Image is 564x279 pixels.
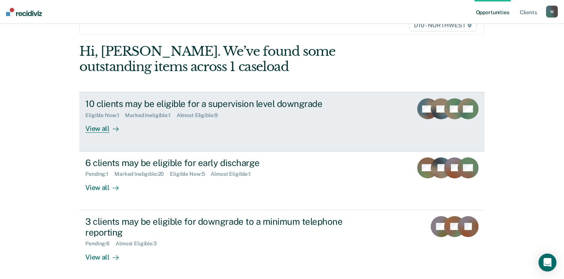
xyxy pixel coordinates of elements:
[125,112,176,119] div: Marked Ineligible : 1
[6,8,42,16] img: Recidiviz
[85,171,115,177] div: Pending : 1
[177,112,224,119] div: Almost Eligible : 9
[170,171,211,177] div: Eligible Now : 5
[79,151,484,210] a: 6 clients may be eligible for early dischargePending:1Marked Ineligible:20Eligible Now:5Almost El...
[85,177,127,192] div: View all
[85,157,348,168] div: 6 clients may be eligible for early discharge
[79,92,484,151] a: 10 clients may be eligible for a supervision level downgradeEligible Now:1Marked Ineligible:1Almo...
[546,6,558,18] button: W
[85,112,125,119] div: Eligible Now : 1
[116,240,163,247] div: Almost Eligible : 3
[539,254,557,272] div: Open Intercom Messenger
[85,240,116,247] div: Pending : 6
[211,171,257,177] div: Almost Eligible : 1
[79,44,403,74] div: Hi, [PERSON_NAME]. We’ve found some outstanding items across 1 caseload
[85,216,348,238] div: 3 clients may be eligible for downgrade to a minimum telephone reporting
[85,119,127,133] div: View all
[409,19,476,31] span: D10 - NORTHWEST
[85,247,127,261] div: View all
[115,171,170,177] div: Marked Ineligible : 20
[85,98,348,109] div: 10 clients may be eligible for a supervision level downgrade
